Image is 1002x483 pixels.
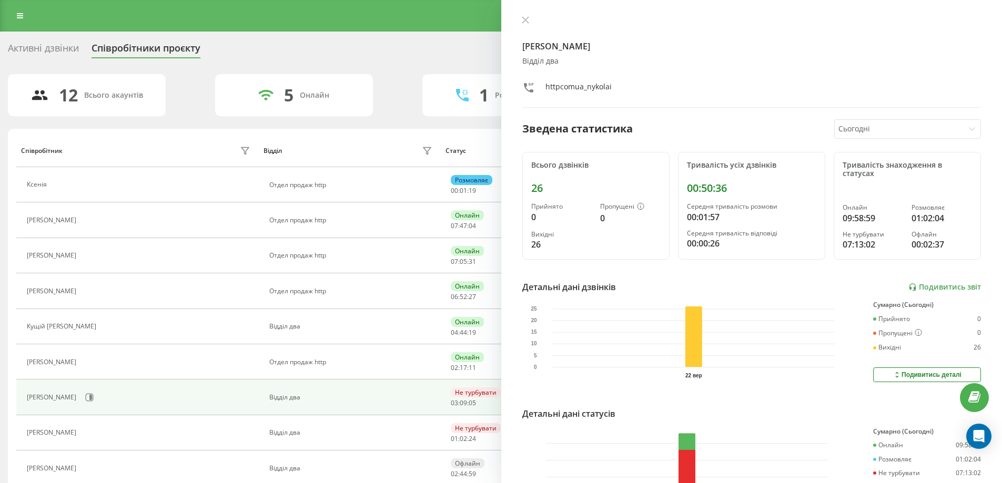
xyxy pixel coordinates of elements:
[269,465,435,472] div: Відділ два
[264,147,282,155] div: Відділ
[451,423,501,433] div: Не турбувати
[451,470,476,478] div: : :
[522,57,981,66] div: Відділ два
[873,344,901,351] div: Вихідні
[533,353,537,358] text: 5
[873,367,981,382] button: Подивитись деталі
[908,283,981,292] a: Подивитись звіт
[451,398,458,407] span: 03
[451,352,484,362] div: Онлайн
[451,175,492,185] div: Розмовляє
[893,371,961,379] div: Подивитись деталі
[522,121,633,137] div: Зведена статистика
[522,407,615,420] div: Детальні дані статусів
[92,43,200,59] div: Співробітники проєкту
[531,203,592,210] div: Прийнято
[843,204,903,211] div: Онлайн
[269,287,435,295] div: Отдел продаж http
[27,394,79,401] div: [PERSON_NAME]
[27,323,99,330] div: Кущій [PERSON_NAME]
[873,329,922,337] div: Пропущені
[451,293,476,301] div: : :
[451,257,458,266] span: 07
[469,221,476,230] span: 04
[451,186,458,195] span: 00
[531,238,592,251] div: 26
[912,231,972,238] div: Офлайн
[533,364,537,370] text: 0
[460,257,467,266] span: 05
[59,85,78,105] div: 12
[451,434,458,443] span: 01
[469,398,476,407] span: 05
[873,469,920,477] div: Не турбувати
[27,465,79,472] div: [PERSON_NAME]
[269,358,435,366] div: Отдел продаж http
[269,323,435,330] div: Відділ два
[843,212,903,224] div: 09:58:59
[469,292,476,301] span: 27
[873,428,981,435] div: Сумарно (Сьогодні)
[600,212,661,224] div: 0
[956,441,981,449] div: 09:58:59
[531,306,537,312] text: 25
[531,211,592,223] div: 0
[84,91,143,100] div: Всього акаунтів
[460,363,467,372] span: 17
[451,364,476,372] div: : :
[685,373,702,378] text: 22 вер
[522,281,616,293] div: Детальні дані дзвінків
[460,221,467,230] span: 47
[27,217,79,224] div: [PERSON_NAME]
[522,40,981,53] h4: [PERSON_NAME]
[27,429,79,436] div: [PERSON_NAME]
[451,281,484,291] div: Онлайн
[956,469,981,477] div: 07:13:02
[977,315,981,323] div: 0
[531,341,537,347] text: 10
[451,317,484,327] div: Онлайн
[451,292,458,301] span: 06
[460,292,467,301] span: 52
[460,398,467,407] span: 09
[912,212,972,224] div: 01:02:04
[460,434,467,443] span: 02
[269,394,435,401] div: Відділ два
[873,456,912,463] div: Розмовляє
[912,204,972,211] div: Розмовляє
[451,246,484,256] div: Онлайн
[27,358,79,366] div: [PERSON_NAME]
[545,81,612,97] div: httpcomua_nykolai
[531,317,537,323] text: 20
[446,147,466,155] div: Статус
[300,91,329,100] div: Онлайн
[843,238,903,251] div: 07:13:02
[451,458,484,468] div: Офлайн
[460,469,467,478] span: 44
[495,91,546,100] div: Розмовляють
[8,43,79,59] div: Активні дзвінки
[469,328,476,337] span: 19
[843,161,972,179] div: Тривалість знаходження в статусах
[451,210,484,220] div: Онлайн
[460,186,467,195] span: 01
[873,301,981,309] div: Сумарно (Сьогодні)
[600,203,661,211] div: Пропущені
[687,230,816,237] div: Середня тривалість відповіді
[451,258,476,265] div: : :
[974,344,981,351] div: 26
[451,222,476,230] div: : :
[469,469,476,478] span: 59
[284,85,293,105] div: 5
[469,363,476,372] span: 11
[966,424,991,449] div: Open Intercom Messenger
[531,329,537,335] text: 15
[451,363,458,372] span: 02
[873,315,910,323] div: Прийнято
[460,328,467,337] span: 44
[451,387,501,397] div: Не турбувати
[687,203,816,210] div: Середня тривалість розмови
[27,252,79,259] div: [PERSON_NAME]
[531,182,661,194] div: 26
[531,231,592,238] div: Вихідні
